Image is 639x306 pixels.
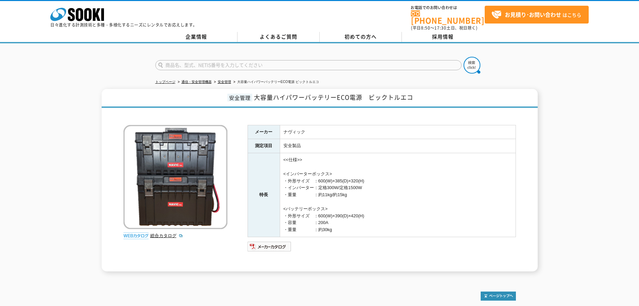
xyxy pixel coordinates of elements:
[280,153,516,237] td: <<仕様>> <インバーターボックス> ・外形サイズ ：600(W)×385(D)×320(H) ・インバーター：定格300W/定格1500W ・重量 ：約11kg/約15kg <バッテリーボッ...
[280,125,516,139] td: ナヴィック
[248,125,280,139] th: メーカー
[248,153,280,237] th: 特長
[464,57,480,74] img: btn_search.png
[254,93,413,102] span: 大容量ハイパワーバッテリーECO電源 ビックトルエコ
[485,6,589,24] a: お見積り･お問い合わせはこちら
[411,10,485,24] a: [PHONE_NUMBER]
[123,232,149,239] img: webカタログ
[344,33,377,40] span: 初めての方へ
[411,6,485,10] span: お電話でのお問い合わせは
[218,80,231,84] a: 安全管理
[280,139,516,153] td: 安全製品
[237,32,320,42] a: よくあるご質問
[123,125,227,229] img: 大容量ハイパワーバッテリーECO電源 ビックトルエコ
[155,80,175,84] a: トップページ
[155,60,462,70] input: 商品名、型式、NETIS番号を入力してください
[155,32,237,42] a: 企業情報
[248,241,291,252] img: メーカーカタログ
[150,233,183,238] a: 総合カタログ
[248,139,280,153] th: 測定項目
[320,32,402,42] a: 初めての方へ
[227,94,252,101] span: 安全管理
[50,23,197,27] p: 日々進化する計測技術と多種・多様化するニーズにレンタルでお応えします。
[411,25,477,31] span: (平日 ～ 土日、祝日除く)
[232,79,319,86] li: 大容量ハイパワーバッテリーECO電源 ビックトルエコ
[248,246,291,251] a: メーカーカタログ
[491,10,581,20] span: はこちら
[402,32,484,42] a: 採用情報
[481,292,516,301] img: トップページへ
[421,25,430,31] span: 8:50
[434,25,446,31] span: 17:30
[505,10,561,18] strong: お見積り･お問い合わせ
[181,80,212,84] a: 通信・安全管理機器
